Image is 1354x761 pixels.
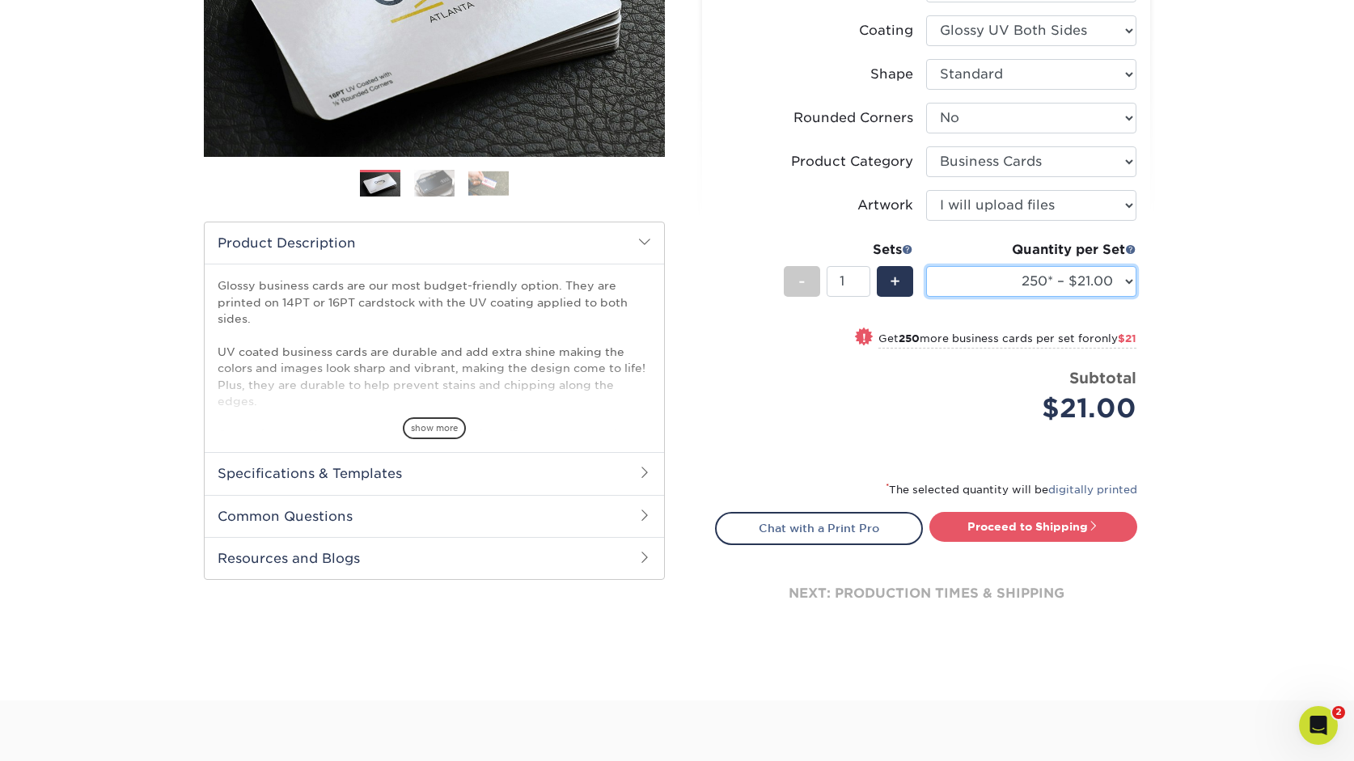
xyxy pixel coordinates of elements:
div: Shape [870,65,913,84]
a: Chat with a Print Pro [715,512,923,544]
span: 2 [1332,706,1345,719]
span: show more [403,417,466,439]
div: Quantity per Set [926,240,1136,260]
h2: Specifications & Templates [205,452,664,494]
span: $21 [1118,332,1136,345]
div: Rounded Corners [793,108,913,128]
small: Get more business cards per set for [878,332,1136,349]
div: Artwork [857,196,913,215]
h2: Resources and Blogs [205,537,664,579]
img: Business Cards 02 [414,169,455,197]
p: Glossy business cards are our most budget-friendly option. They are printed on 14PT or 16PT cards... [218,277,651,492]
span: + [890,269,900,294]
div: Product Category [791,152,913,171]
a: digitally printed [1048,484,1137,496]
div: $21.00 [938,389,1136,428]
a: Proceed to Shipping [929,512,1137,541]
h2: Product Description [205,222,664,264]
div: Sets [784,240,913,260]
div: next: production times & shipping [715,545,1137,642]
iframe: Intercom live chat [1299,706,1338,745]
span: ! [862,329,866,346]
img: Business Cards 01 [360,164,400,205]
h2: Common Questions [205,495,664,537]
span: - [798,269,806,294]
small: The selected quantity will be [886,484,1137,496]
img: Business Cards 03 [468,171,509,196]
strong: Subtotal [1069,369,1136,387]
div: Coating [859,21,913,40]
span: only [1094,332,1136,345]
strong: 250 [899,332,920,345]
